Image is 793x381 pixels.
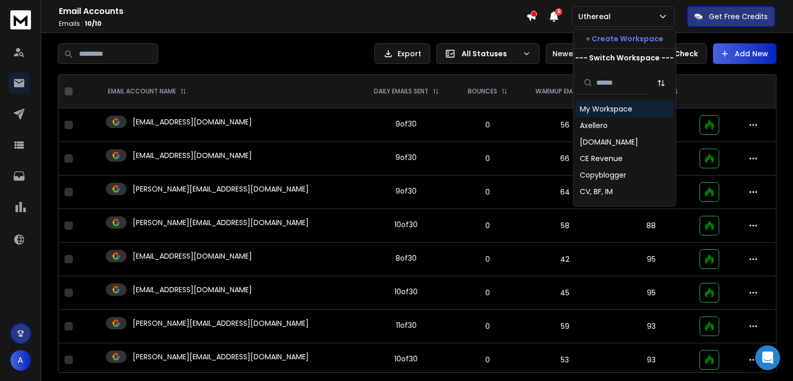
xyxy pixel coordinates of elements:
[609,209,693,243] td: 88
[709,11,768,22] p: Get Free Credits
[133,352,309,362] p: [PERSON_NAME][EMAIL_ADDRESS][DOMAIN_NAME]
[461,153,514,164] p: 0
[468,87,497,96] p: BOUNCES
[10,10,31,29] img: logo
[395,253,417,263] div: 8 of 30
[574,29,676,48] button: + Create Workspace
[580,153,623,164] div: CE Revenue
[59,5,526,18] h1: Email Accounts
[578,11,615,22] p: Uthereal
[462,49,518,59] p: All Statuses
[535,87,584,96] p: WARMUP EMAILS
[396,320,417,330] div: 11 of 30
[609,310,693,343] td: 93
[133,318,309,328] p: [PERSON_NAME][EMAIL_ADDRESS][DOMAIN_NAME]
[133,184,309,194] p: [PERSON_NAME][EMAIL_ADDRESS][DOMAIN_NAME]
[461,120,514,130] p: 0
[394,354,418,364] div: 10 of 30
[580,104,632,114] div: My Workspace
[461,254,514,264] p: 0
[395,152,417,163] div: 9 of 30
[133,284,252,295] p: [EMAIL_ADDRESS][DOMAIN_NAME]
[609,343,693,377] td: 93
[580,186,613,197] div: CV, BF, IM
[575,53,674,63] p: --- Switch Workspace ---
[10,350,31,371] button: A
[133,251,252,261] p: [EMAIL_ADDRESS][DOMAIN_NAME]
[651,73,672,93] button: Sort by Sort A-Z
[580,120,608,131] div: Axellero
[520,343,609,377] td: 53
[580,137,638,147] div: [DOMAIN_NAME]
[374,43,430,64] button: Export
[520,108,609,142] td: 56
[755,345,780,370] div: Open Intercom Messenger
[394,287,418,297] div: 10 of 30
[520,209,609,243] td: 58
[580,203,613,213] div: Cynethiq
[108,87,186,96] div: EMAIL ACCOUNT NAME
[546,43,613,64] button: Newest
[461,288,514,298] p: 0
[555,8,562,15] span: 5
[374,87,429,96] p: DAILY EMAILS SENT
[461,187,514,197] p: 0
[520,176,609,209] td: 64
[461,355,514,365] p: 0
[461,321,514,331] p: 0
[133,117,252,127] p: [EMAIL_ADDRESS][DOMAIN_NAME]
[85,19,102,28] span: 10 / 10
[59,20,526,28] p: Emails :
[520,310,609,343] td: 59
[520,276,609,310] td: 45
[609,243,693,276] td: 95
[395,186,417,196] div: 9 of 30
[395,119,417,129] div: 9 of 30
[520,243,609,276] td: 42
[585,34,663,44] p: + Create Workspace
[687,6,775,27] button: Get Free Credits
[580,170,626,180] div: Copyblogger
[713,43,776,64] button: Add New
[133,150,252,161] p: [EMAIL_ADDRESS][DOMAIN_NAME]
[461,220,514,231] p: 0
[520,142,609,176] td: 66
[609,276,693,310] td: 95
[394,219,418,230] div: 10 of 30
[133,217,309,228] p: [PERSON_NAME][EMAIL_ADDRESS][DOMAIN_NAME]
